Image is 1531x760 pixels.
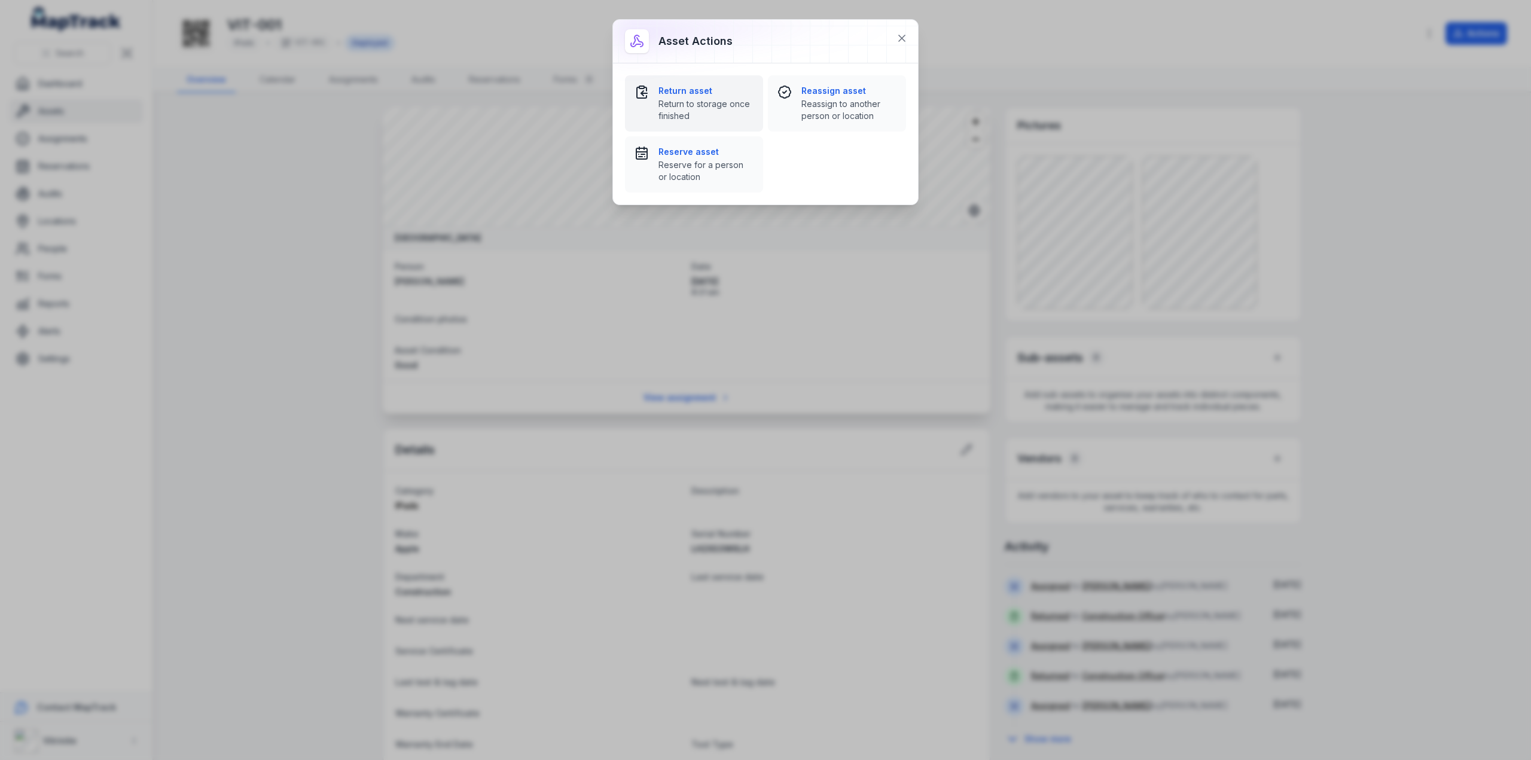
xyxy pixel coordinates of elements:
h3: Asset actions [658,33,733,50]
button: Reserve assetReserve for a person or location [625,136,763,193]
strong: Return asset [658,85,754,97]
span: Reassign to another person or location [801,98,896,122]
strong: Reserve asset [658,146,754,158]
strong: Reassign asset [801,85,896,97]
button: Return assetReturn to storage once finished [625,75,763,132]
button: Reassign assetReassign to another person or location [768,75,906,132]
span: Reserve for a person or location [658,159,754,183]
span: Return to storage once finished [658,98,754,122]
